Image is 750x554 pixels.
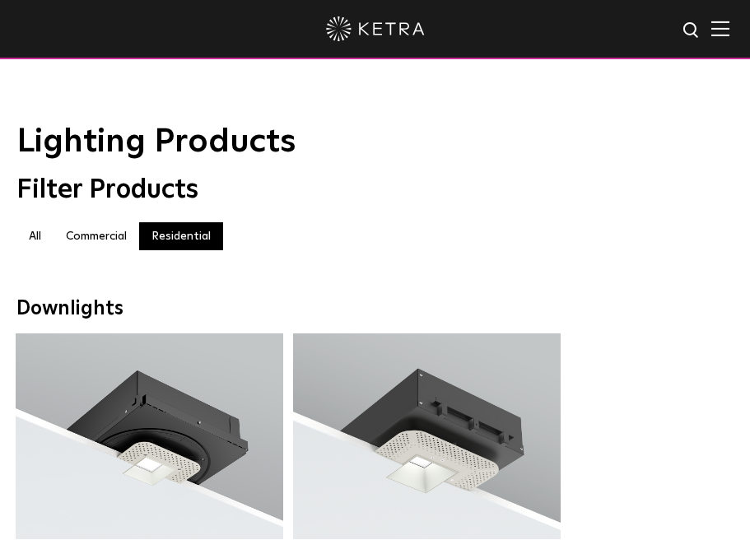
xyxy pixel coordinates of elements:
div: Downlights [16,297,734,321]
img: search icon [682,21,702,41]
div: Filter Products [16,175,734,206]
label: Commercial [54,222,139,250]
img: Hamburger%20Nav.svg [711,21,729,36]
label: All [16,222,54,250]
img: ketra-logo-2019-white [326,16,425,41]
label: Residential [139,222,223,250]
span: Lighting Products [16,125,296,158]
